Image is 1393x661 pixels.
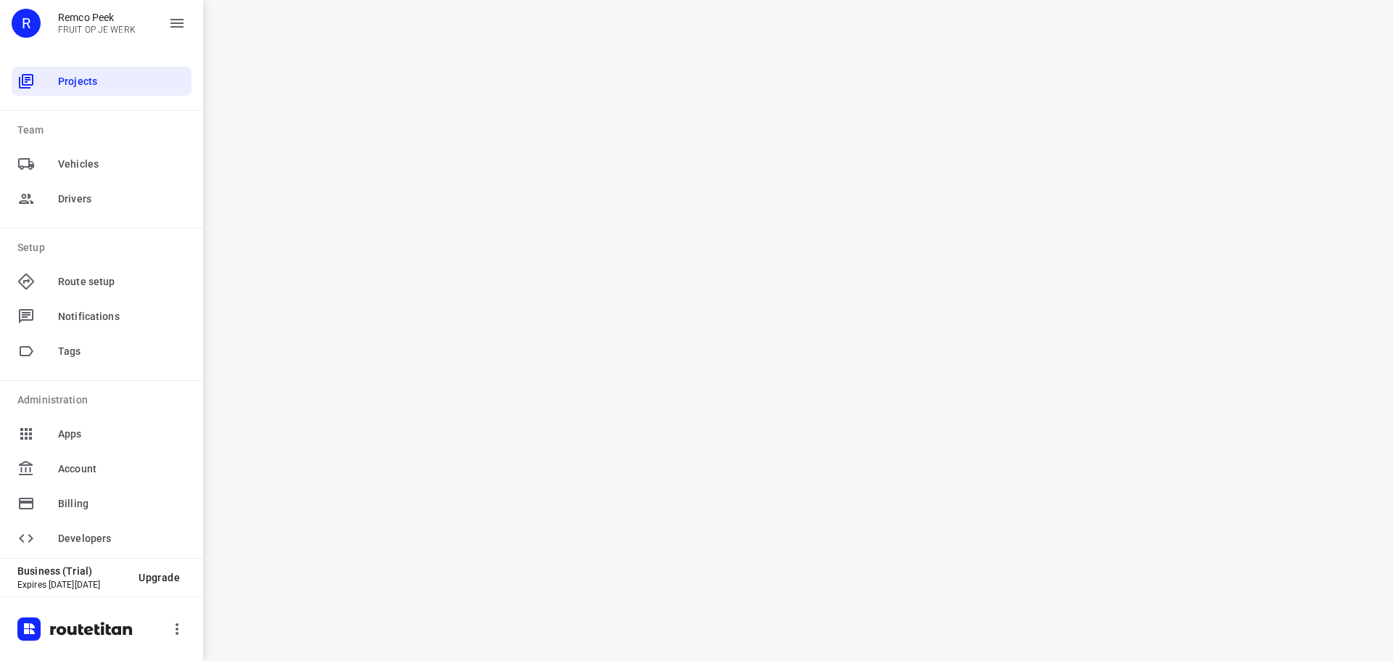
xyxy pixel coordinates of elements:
span: Upgrade [139,572,180,583]
div: Tags [12,337,192,366]
span: Drivers [58,192,186,207]
p: Administration [17,393,192,408]
div: Drivers [12,184,192,213]
div: Apps [12,419,192,448]
span: Apps [58,427,186,442]
span: Developers [58,531,186,546]
span: Billing [58,496,186,512]
button: Upgrade [127,564,192,591]
span: Account [58,461,186,477]
p: Remco Peek [58,12,136,23]
span: Tags [58,344,186,359]
p: Team [17,123,192,138]
span: Projects [58,74,186,89]
div: Vehicles [12,149,192,178]
span: Vehicles [58,157,186,172]
p: FRUIT OP JE WERK [58,25,136,35]
p: Expires [DATE][DATE] [17,580,127,590]
span: Route setup [58,274,186,290]
p: Setup [17,240,192,255]
div: Developers [12,524,192,553]
div: Route setup [12,267,192,296]
div: R [12,9,41,38]
span: Notifications [58,309,186,324]
div: Projects [12,67,192,96]
div: Account [12,454,192,483]
p: Business (Trial) [17,565,127,577]
div: Billing [12,489,192,518]
div: Notifications [12,302,192,331]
